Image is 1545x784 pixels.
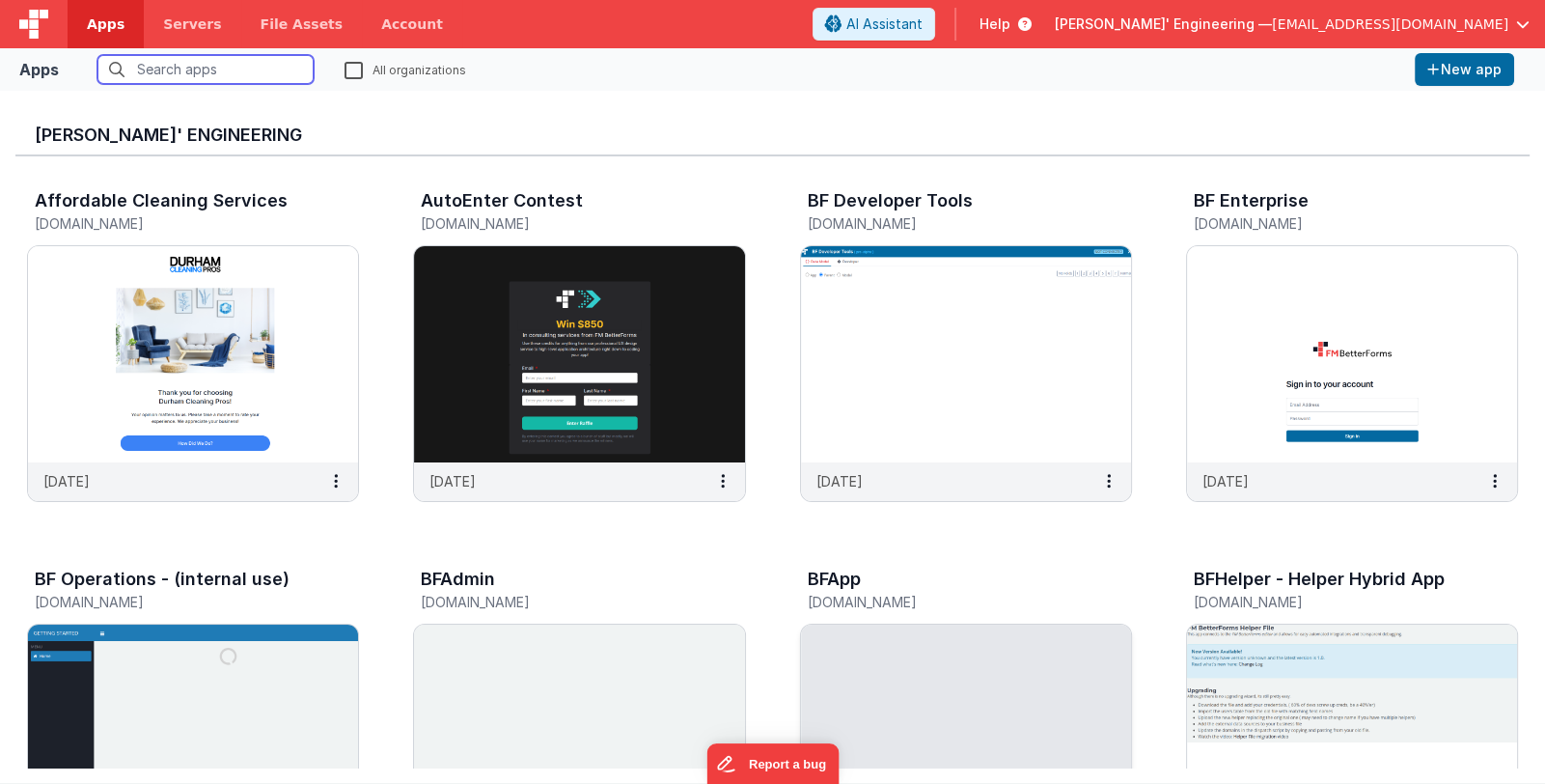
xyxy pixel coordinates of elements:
[97,55,314,84] input: Search apps
[43,471,90,491] p: [DATE]
[846,14,923,34] span: AI Assistant
[816,471,863,491] p: [DATE]
[345,60,466,78] label: All organizations
[979,14,1010,34] span: Help
[35,595,311,609] h5: [DOMAIN_NAME]
[261,14,344,34] span: File Assets
[808,216,1084,231] h5: [DOMAIN_NAME]
[163,14,221,34] span: Servers
[421,570,495,589] h3: BFAdmin
[1055,14,1530,34] button: [PERSON_NAME]' Engineering — [EMAIL_ADDRESS][DOMAIN_NAME]
[35,216,311,231] h5: [DOMAIN_NAME]
[35,570,290,589] h3: BF Operations - (internal use)
[35,126,1510,145] h3: [PERSON_NAME]' Engineering
[1272,14,1508,34] span: [EMAIL_ADDRESS][DOMAIN_NAME]
[35,191,288,210] h3: Affordable Cleaning Services
[421,216,697,231] h5: [DOMAIN_NAME]
[1194,216,1470,231] h5: [DOMAIN_NAME]
[1202,471,1249,491] p: [DATE]
[813,8,935,41] button: AI Assistant
[1415,53,1514,86] button: New app
[808,570,861,589] h3: BFApp
[19,58,59,81] div: Apps
[1194,191,1309,210] h3: BF Enterprise
[1194,595,1470,609] h5: [DOMAIN_NAME]
[1194,570,1445,589] h3: BFHelper - Helper Hybrid App
[1055,14,1272,34] span: [PERSON_NAME]' Engineering —
[429,471,476,491] p: [DATE]
[808,595,1084,609] h5: [DOMAIN_NAME]
[808,191,973,210] h3: BF Developer Tools
[421,595,697,609] h5: [DOMAIN_NAME]
[87,14,124,34] span: Apps
[421,191,583,210] h3: AutoEnter Contest
[706,743,839,784] iframe: Marker.io feedback button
